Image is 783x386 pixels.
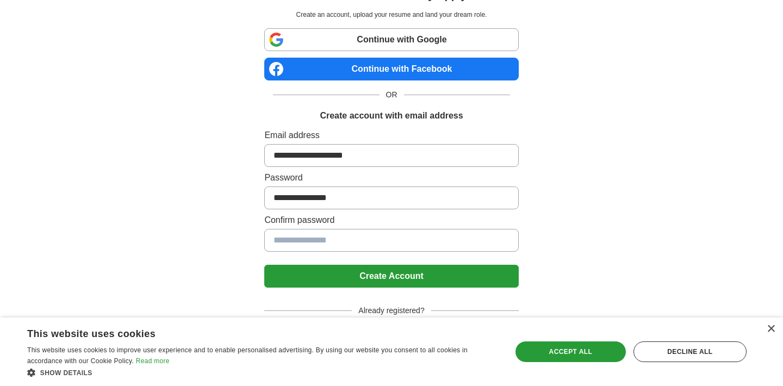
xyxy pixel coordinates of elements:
[136,357,170,365] a: Read more, opens a new window
[264,28,518,51] a: Continue with Google
[264,129,518,142] label: Email address
[633,341,747,362] div: Decline all
[264,58,518,80] a: Continue with Facebook
[264,171,518,184] label: Password
[27,367,498,378] div: Show details
[264,214,518,227] label: Confirm password
[266,10,516,20] p: Create an account, upload your resume and land your dream role.
[27,346,468,365] span: This website uses cookies to improve user experience and to enable personalised advertising. By u...
[40,369,92,377] span: Show details
[27,324,470,340] div: This website uses cookies
[264,265,518,288] button: Create Account
[515,341,626,362] div: Accept all
[767,325,775,333] div: Close
[380,89,404,101] span: OR
[320,109,463,122] h1: Create account with email address
[352,305,431,316] span: Already registered?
